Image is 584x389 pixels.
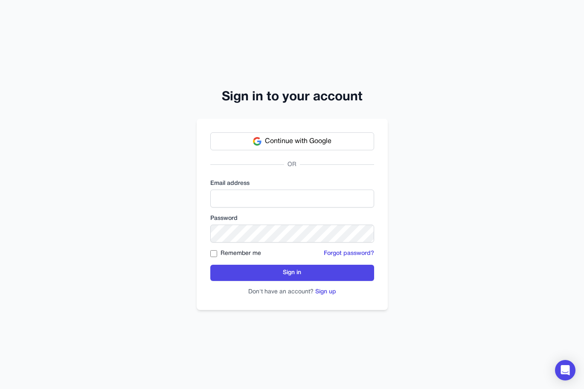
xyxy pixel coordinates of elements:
[210,179,374,188] label: Email address
[210,265,374,281] button: Sign in
[210,288,374,296] p: Don't have an account?
[265,136,331,146] span: Continue with Google
[210,214,374,223] label: Password
[221,249,261,258] label: Remember me
[253,137,261,146] img: Google
[197,90,388,105] h2: Sign in to your account
[555,360,575,380] div: Open Intercom Messenger
[315,288,336,296] button: Sign up
[284,161,300,169] span: OR
[324,249,374,258] button: Forgot password?
[210,132,374,150] button: Continue with Google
